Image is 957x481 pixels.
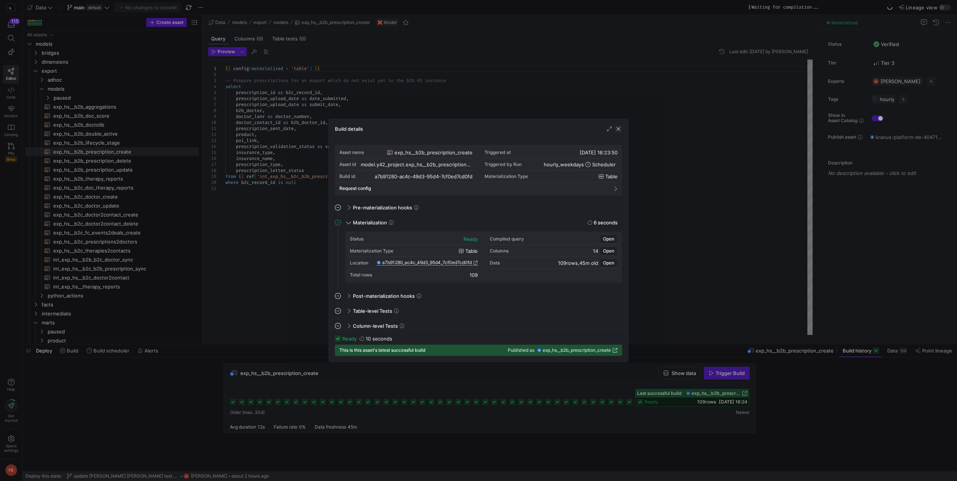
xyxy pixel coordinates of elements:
[353,205,412,211] span: Pre-materialization hooks
[543,348,611,353] span: exp_hs__b2b_prescription_create
[579,260,598,266] span: 45m old
[353,220,387,226] span: Materialization
[350,260,368,266] div: Location
[339,183,618,194] mat-expansion-panel-header: Request config
[592,161,616,167] span: Scheduler
[544,161,584,167] span: hourly_weekdays
[350,248,393,254] div: Materialization Type
[339,348,426,353] span: This is this asset's latest successful build
[542,160,618,169] button: hourly_weekdaysScheduler
[580,149,618,155] span: [DATE] 16:23:50
[335,305,622,317] mat-expansion-panel-header: Table-level Tests
[463,236,478,242] div: ready
[350,272,372,278] div: Total rows
[353,323,398,329] span: Column-level Tests
[342,336,357,342] span: ready
[377,260,478,265] a: a7b91280_ac4c_49d3_95d4_7cf0ed7cd0fd
[600,246,618,255] button: Open
[335,232,622,290] div: Materialization6 seconds
[537,348,618,353] a: exp_hs__b2b_prescription_create
[353,308,392,314] span: Table-level Tests
[394,149,472,155] span: exp_hs__b2b_prescription_create
[603,248,614,254] span: Open
[339,150,364,155] div: Asset name
[484,162,522,167] div: Triggered by Run
[469,272,478,278] div: 109
[339,174,355,179] div: Build id
[484,174,528,179] span: Materialization Type
[558,260,578,266] span: 109 rows
[335,202,622,214] mat-expansion-panel-header: Pre-materialization hooks
[339,186,609,191] mat-panel-title: Request config
[603,236,614,242] span: Open
[484,150,511,155] div: Triggered at
[603,260,614,266] span: Open
[600,235,618,243] button: Open
[508,348,534,353] span: Published as
[490,248,508,254] div: Columns
[594,220,618,226] y42-duration: 6 seconds
[335,126,363,132] h3: Build details
[490,260,500,266] div: Data
[465,248,478,254] span: table
[490,236,524,242] div: Compiled query
[350,236,363,242] div: Status
[600,258,618,267] button: Open
[593,248,598,254] span: 14
[335,217,622,229] mat-expansion-panel-header: Materialization6 seconds
[382,260,472,265] span: a7b91280_ac4c_49d3_95d4_7cf0ed7cd0fd
[335,320,622,332] mat-expansion-panel-header: Column-level Tests
[366,336,392,342] y42-duration: 10 seconds
[361,161,472,167] div: model.y42_project.exp_hs__b2b_prescription_create
[375,173,472,179] div: a7b91280-ac4c-49d3-95d4-7cf0ed7cd0fd
[335,290,622,302] mat-expansion-panel-header: Post-materialization hooks
[339,162,356,167] div: Asset id
[605,173,618,179] span: table
[353,293,415,299] span: Post-materialization hooks
[558,260,598,266] div: ,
